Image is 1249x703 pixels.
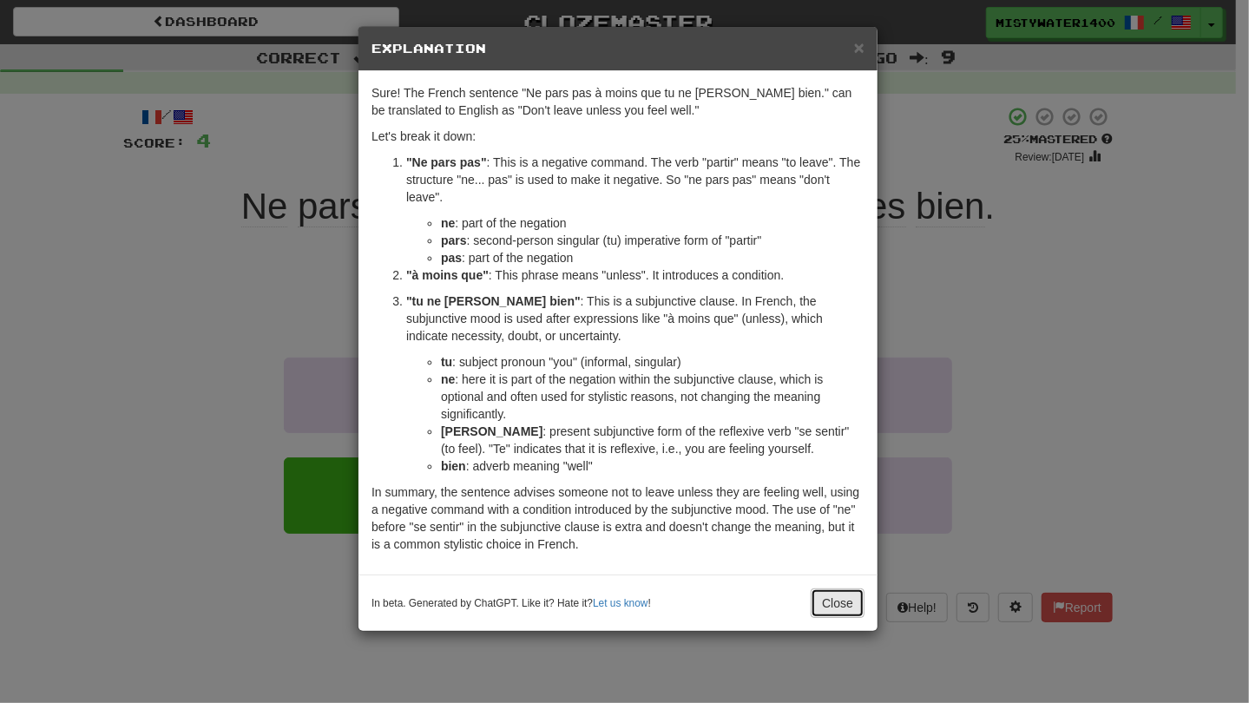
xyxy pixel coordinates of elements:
li: : part of the negation [441,214,864,232]
li: : present subjunctive form of the reflexive verb "se sentir" (to feel). "Te" indicates that it is... [441,423,864,457]
strong: "Ne pars pas" [406,155,487,169]
p: In summary, the sentence advises someone not to leave unless they are feeling well, using a negat... [371,483,864,553]
li: : second-person singular (tu) imperative form of "partir" [441,232,864,249]
button: Close [811,588,864,618]
strong: ne [441,216,455,230]
strong: bien [441,459,466,473]
strong: "à moins que" [406,268,489,282]
li: : part of the negation [441,249,864,266]
li: : subject pronoun "you" (informal, singular) [441,353,864,371]
p: Sure! The French sentence "Ne pars pas à moins que tu ne [PERSON_NAME] bien." can be translated t... [371,84,864,119]
small: In beta. Generated by ChatGPT. Like it? Hate it? ! [371,596,651,611]
p: : This is a subjunctive clause. In French, the subjunctive mood is used after expressions like "à... [406,292,864,345]
strong: pars [441,233,467,247]
strong: [PERSON_NAME] [441,424,542,438]
strong: "tu ne [PERSON_NAME] bien" [406,294,581,308]
span: × [854,37,864,57]
strong: tu [441,355,452,369]
li: : adverb meaning "well" [441,457,864,475]
strong: pas [441,251,462,265]
p: : This phrase means "unless". It introduces a condition. [406,266,864,284]
button: Close [854,38,864,56]
p: Let's break it down: [371,128,864,145]
strong: ne [441,372,455,386]
a: Let us know [593,597,648,609]
p: : This is a negative command. The verb "partir" means "to leave". The structure "ne... pas" is us... [406,154,864,206]
li: : here it is part of the negation within the subjunctive clause, which is optional and often used... [441,371,864,423]
h5: Explanation [371,40,864,57]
